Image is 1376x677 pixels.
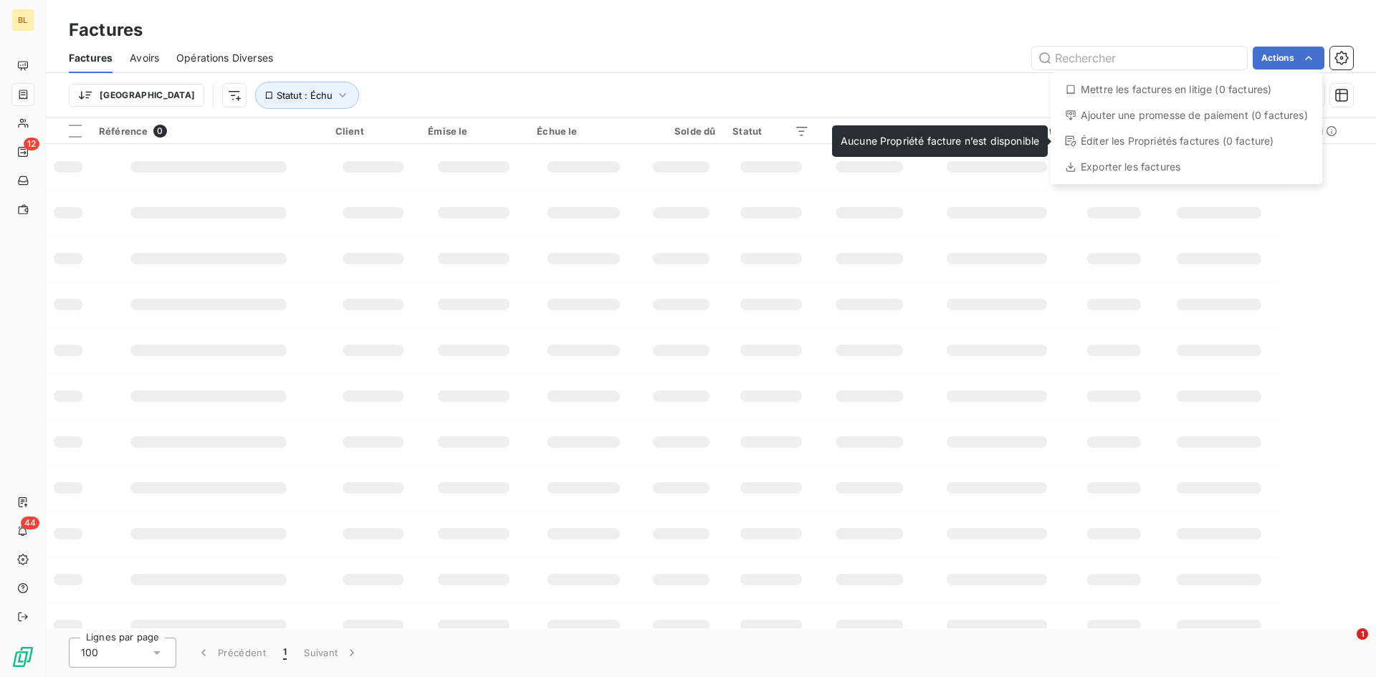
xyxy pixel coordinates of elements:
[1056,78,1317,101] div: Mettre les factures en litige (0 factures)
[841,135,1039,147] span: Aucune Propriété facture n’est disponible
[1327,628,1362,663] iframe: Intercom live chat
[1056,130,1317,153] div: Éditer les Propriétés factures (0 facture)
[1357,628,1368,640] span: 1
[1056,104,1317,127] div: Ajouter une promesse de paiement (0 factures)
[1051,72,1322,184] div: Actions
[1056,155,1317,178] div: Exporter les factures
